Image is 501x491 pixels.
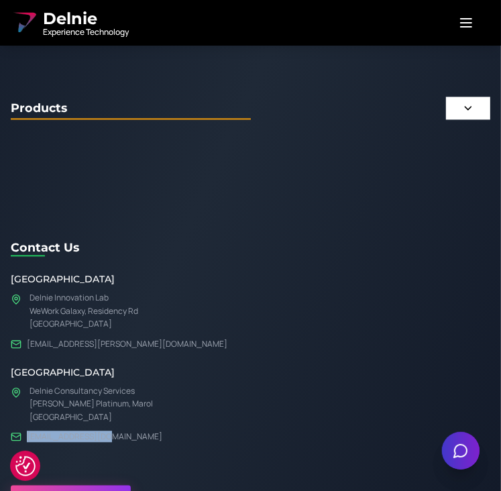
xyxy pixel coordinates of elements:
span: Delnie [43,8,129,30]
h3: [GEOGRAPHIC_DATA] [11,366,490,379]
img: Revisit consent button [15,456,36,476]
img: Delnie Logo [11,9,38,36]
a: Delnie Logo Full [11,8,129,38]
p: [GEOGRAPHIC_DATA] [30,317,138,331]
p: Delnie Consultancy Services [30,384,153,398]
p: Delnie Innovation Lab [30,291,138,305]
h2: Products [11,97,490,119]
a: [EMAIL_ADDRESS][PERSON_NAME][DOMAIN_NAME] [27,339,227,349]
h2: Contact Us [11,239,79,256]
button: Expand products [446,97,490,119]
button: Cookie Settings [15,456,36,476]
button: Open chat [442,432,480,470]
a: [EMAIL_ADDRESS][DOMAIN_NAME] [27,431,162,442]
h3: [GEOGRAPHIC_DATA] [11,272,490,286]
span: Experience Technology [43,27,129,38]
p: [PERSON_NAME] Platinum, Marol [30,397,153,411]
button: Open menu [442,9,490,36]
p: WeWork Galaxy, Residency Rd [30,305,138,318]
p: [GEOGRAPHIC_DATA] [30,411,153,424]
